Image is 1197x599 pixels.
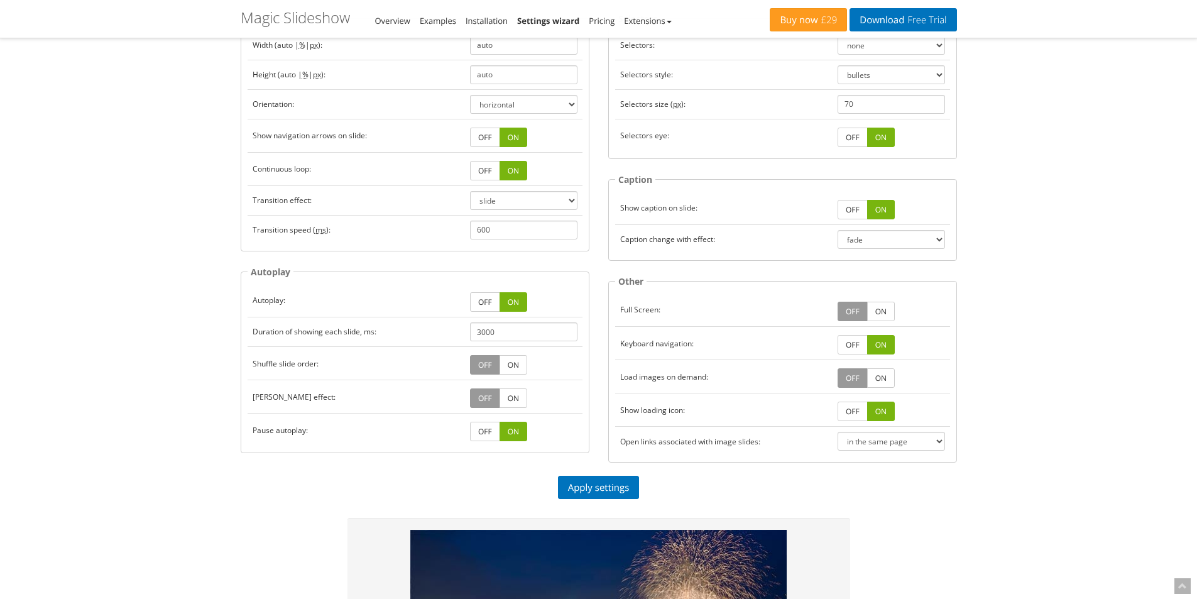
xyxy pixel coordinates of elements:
[615,393,833,427] td: Show loading icon:
[558,476,640,499] a: Apply settings
[248,89,465,119] td: Orientation:
[867,302,895,321] a: ON
[420,15,456,26] a: Examples
[248,347,465,380] td: Shuffle slide order:
[615,294,833,327] td: Full Screen:
[615,327,833,360] td: Keyboard navigation:
[248,185,465,215] td: Transition effect:
[850,8,956,31] a: DownloadFree Trial
[470,388,500,408] a: OFF
[302,69,309,80] acronym: percentage
[470,161,500,180] a: OFF
[838,302,868,321] a: OFF
[838,200,868,219] a: OFF
[248,414,465,447] td: Pause autoplay:
[299,40,305,50] acronym: percentage
[500,292,527,312] a: ON
[615,172,655,187] legend: Caption
[615,31,833,60] td: Selectors:
[838,128,868,147] a: OFF
[615,360,833,393] td: Load images on demand:
[673,99,681,109] acronym: pixels
[375,15,410,26] a: Overview
[500,388,527,408] a: ON
[838,335,868,354] a: OFF
[470,355,500,375] a: OFF
[867,200,895,219] a: ON
[818,15,838,25] span: £29
[248,60,465,89] td: Height ( ):
[838,368,868,388] a: OFF
[248,119,465,152] td: Show navigation arrows on slide:
[280,69,321,80] span: auto | |
[248,152,465,185] td: Continuous loop:
[615,89,833,119] td: Selectors size ( ):
[470,422,500,441] a: OFF
[770,8,847,31] a: Buy now£29
[615,224,833,254] td: Caption change with effect:
[615,192,833,225] td: Show caption on slide:
[615,119,833,152] td: Selectors eye:
[470,292,500,312] a: OFF
[313,69,321,80] acronym: pixels
[615,274,647,289] legend: Other
[500,422,527,441] a: ON
[248,31,465,60] td: Width ( ):
[624,15,671,26] a: Extensions
[615,427,833,456] td: Open links associated with image slides:
[500,128,527,147] a: ON
[470,128,500,147] a: OFF
[867,128,895,147] a: ON
[277,40,318,50] span: auto | |
[248,284,465,317] td: Autoplay:
[615,60,833,89] td: Selectors style:
[867,335,895,354] a: ON
[589,15,615,26] a: Pricing
[310,40,318,50] acronym: pixels
[867,368,895,388] a: ON
[867,402,895,421] a: ON
[517,15,579,26] a: Settings wizard
[248,380,465,414] td: [PERSON_NAME] effect:
[241,9,350,26] h1: Magic Slideshow
[500,355,527,375] a: ON
[248,265,293,279] legend: Autoplay
[248,317,465,347] td: Duration of showing each slide, ms:
[248,215,465,245] td: Transition speed ( ):
[315,224,326,235] acronym: milliseconds
[904,15,946,25] span: Free Trial
[838,402,868,421] a: OFF
[500,161,527,180] a: ON
[466,15,508,26] a: Installation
